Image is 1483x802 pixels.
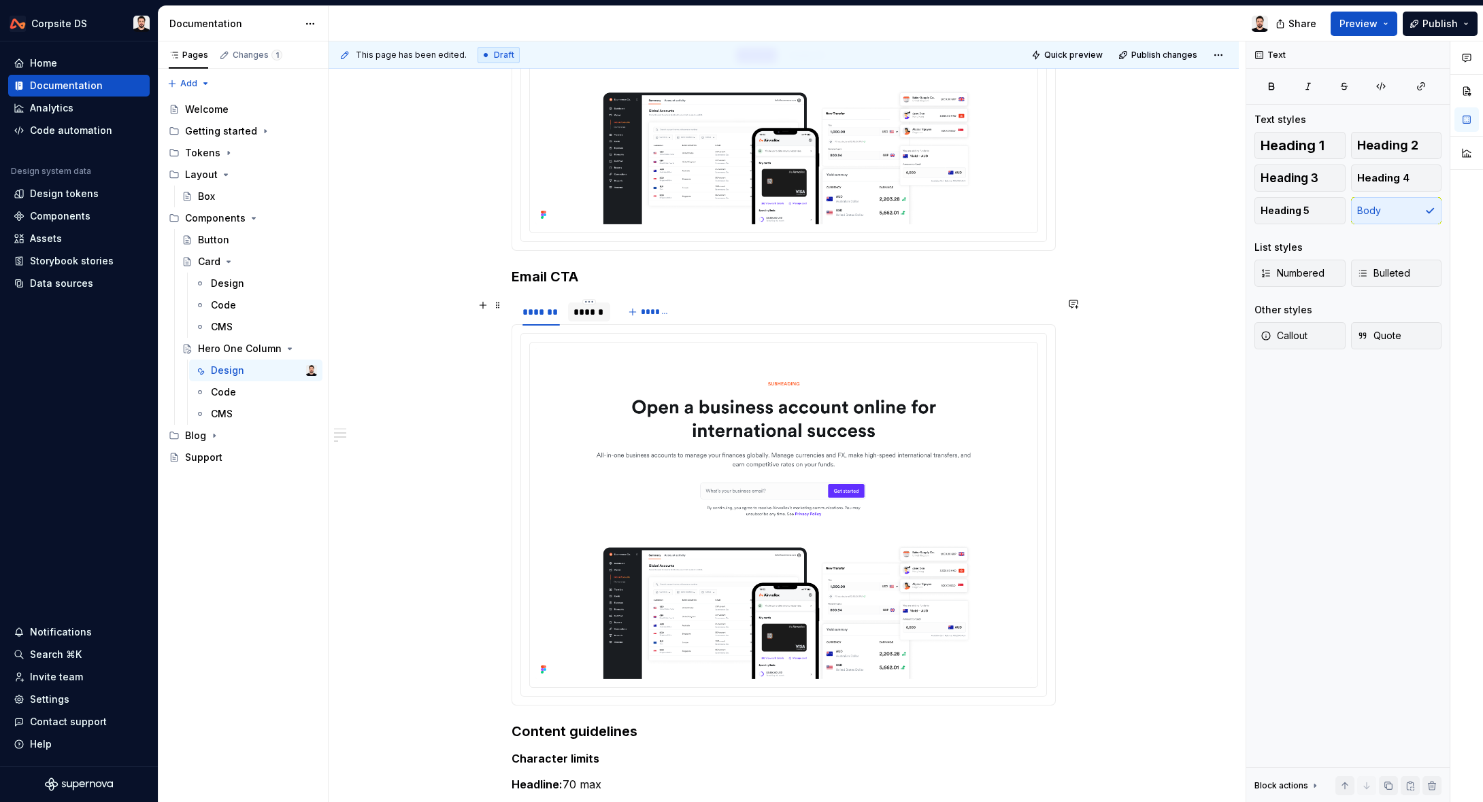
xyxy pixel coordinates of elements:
div: Getting started [185,124,257,138]
a: Code automation [8,120,150,141]
img: Ch'an [133,16,150,32]
div: Code [211,298,236,312]
a: Documentation [8,75,150,97]
span: Publish [1422,17,1458,31]
p: 70 max [512,776,1056,792]
a: Invite team [8,666,150,688]
span: Callout [1261,329,1307,343]
button: Publish changes [1114,46,1203,65]
div: Layout [163,164,322,186]
div: Button [198,233,229,247]
button: Search ⌘K [8,644,150,665]
span: Heading 1 [1261,139,1324,152]
a: Card [176,251,322,273]
span: Preview [1339,17,1378,31]
svg: Supernova Logo [45,778,113,791]
div: Design [211,364,244,377]
h3: Email CTA [512,267,1056,286]
button: Heading 3 [1254,164,1346,192]
a: Welcome [163,99,322,120]
button: Add [163,74,214,93]
div: Contact support [30,715,107,729]
div: Home [30,56,57,70]
button: Notifications [8,621,150,643]
img: Ch'an [1252,16,1268,32]
div: Changes [233,50,282,60]
button: Publish [1403,12,1478,36]
span: Heading 4 [1357,171,1410,185]
span: 1 [271,50,282,60]
div: Components [30,209,90,223]
span: This page has been edited. [356,50,467,60]
div: Card [198,255,220,268]
a: CMS [189,316,322,338]
button: Numbered [1254,260,1346,287]
h5: Character limits [512,752,1056,765]
a: Design tokens [8,183,150,205]
span: Numbered [1261,266,1324,280]
div: Corpsite DS [31,17,87,31]
div: Blog [163,425,322,447]
button: Heading 1 [1254,132,1346,159]
div: Support [185,451,222,464]
span: Add [180,78,197,89]
section-item: Desktop [520,333,1047,697]
button: Quote [1351,322,1442,349]
div: Notifications [30,625,92,639]
a: Code [189,381,322,403]
div: Components [163,207,322,229]
div: Getting started [163,120,322,142]
a: CMS [189,403,322,425]
div: Design tokens [30,187,99,201]
a: Box [176,186,322,207]
a: Design [189,273,322,294]
a: Hero One Column [176,338,322,360]
a: Settings [8,688,150,710]
button: Heading 4 [1351,164,1442,192]
button: Callout [1254,322,1346,349]
div: Hero One Column [198,342,282,355]
strong: Headline: [512,778,563,791]
a: Home [8,52,150,74]
div: Data sources [30,277,93,290]
span: Heading 5 [1261,204,1310,217]
span: Quote [1357,329,1401,343]
div: Code automation [30,124,112,137]
button: Share [1269,12,1325,36]
div: Documentation [169,17,298,31]
span: Heading 2 [1357,139,1418,152]
div: Box [198,190,215,203]
div: Code [211,385,236,399]
a: Assets [8,228,150,249]
button: Quick preview [1027,46,1109,65]
div: Settings [30,693,69,706]
img: Ch'an [306,365,317,376]
button: Corpsite DSCh'an [3,9,155,38]
button: Heading 2 [1351,132,1442,159]
a: Button [176,229,322,251]
div: Block actions [1254,776,1320,795]
a: Data sources [8,273,150,294]
div: Analytics [30,101,73,115]
span: Share [1288,17,1316,31]
div: Search ⌘K [30,648,82,661]
div: CMS [211,407,233,421]
button: Contact support [8,711,150,733]
div: Text styles [1254,113,1306,126]
div: Blog [185,429,206,442]
div: Other styles [1254,303,1312,317]
div: Design [211,277,244,290]
div: Pages [169,50,208,60]
div: Design system data [11,166,91,177]
a: Components [8,205,150,227]
a: Storybook stories [8,250,150,272]
span: Publish changes [1131,50,1197,60]
div: Help [30,737,52,751]
div: CMS [211,320,233,334]
div: Tokens [163,142,322,164]
div: Tokens [185,146,220,160]
button: Help [8,733,150,755]
button: Heading 5 [1254,197,1346,224]
span: Bulleted [1357,266,1410,280]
